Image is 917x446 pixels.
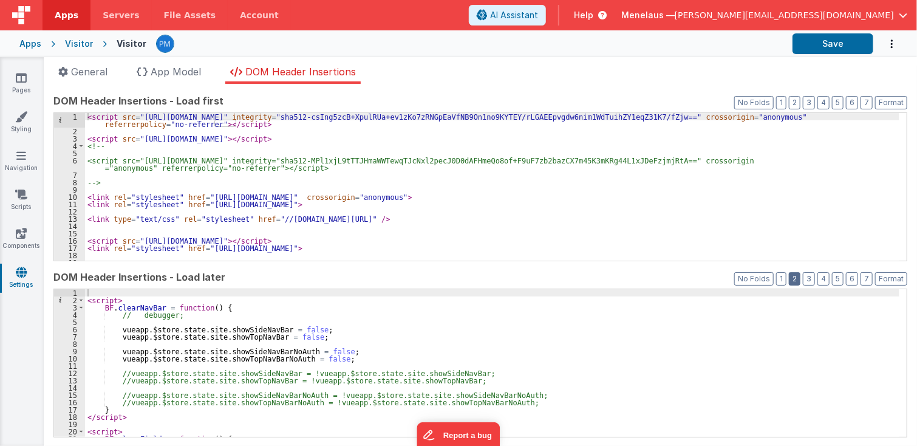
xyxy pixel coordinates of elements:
[621,9,907,21] button: Menelaus — [PERSON_NAME][EMAIL_ADDRESS][DOMAIN_NAME]
[117,38,146,50] div: Visitor
[776,96,786,109] button: 1
[873,32,898,57] button: Options
[54,318,85,326] div: 5
[65,38,93,50] div: Visitor
[846,272,858,286] button: 6
[789,272,800,286] button: 2
[54,369,85,377] div: 12
[803,272,815,286] button: 3
[54,230,85,237] div: 15
[54,399,85,406] div: 16
[54,304,85,311] div: 3
[54,135,85,142] div: 3
[54,208,85,215] div: 12
[103,9,139,21] span: Servers
[54,237,85,244] div: 16
[157,35,174,52] img: a12ed5ba5769bda9d2665f51d2850528
[54,311,85,318] div: 4
[861,96,873,109] button: 7
[54,355,85,362] div: 10
[803,96,815,109] button: 3
[54,201,85,208] div: 11
[832,96,844,109] button: 5
[54,142,85,149] div: 4
[71,66,107,78] span: General
[54,428,85,435] div: 20
[817,96,830,109] button: 4
[19,38,41,50] div: Apps
[54,149,85,157] div: 5
[54,333,85,340] div: 7
[54,362,85,369] div: 11
[54,186,85,193] div: 9
[54,193,85,201] div: 10
[817,272,830,286] button: 4
[53,270,225,284] span: DOM Header Insertions - Load later
[875,96,907,109] button: Format
[490,9,538,21] span: AI Assistant
[861,272,873,286] button: 7
[54,244,85,252] div: 17
[789,96,800,109] button: 2
[846,96,858,109] button: 6
[54,252,85,259] div: 18
[54,377,85,384] div: 13
[151,66,201,78] span: App Model
[54,222,85,230] div: 14
[164,9,216,21] span: File Assets
[54,171,85,179] div: 7
[621,9,675,21] span: Menelaus —
[53,94,223,108] span: DOM Header Insertions - Load first
[54,113,85,128] div: 1
[793,33,873,54] button: Save
[54,406,85,413] div: 17
[776,272,786,286] button: 1
[54,340,85,348] div: 8
[54,435,85,442] div: 21
[54,384,85,391] div: 14
[734,96,774,109] button: No Folds
[875,272,907,286] button: Format
[832,272,844,286] button: 5
[675,9,894,21] span: [PERSON_NAME][EMAIL_ADDRESS][DOMAIN_NAME]
[54,259,85,266] div: 19
[54,289,85,297] div: 1
[54,413,85,420] div: 18
[54,157,85,171] div: 6
[574,9,593,21] span: Help
[54,348,85,355] div: 9
[55,9,78,21] span: Apps
[54,215,85,222] div: 13
[245,66,356,78] span: DOM Header Insertions
[734,272,774,286] button: No Folds
[54,297,85,304] div: 2
[54,391,85,399] div: 15
[54,420,85,428] div: 19
[54,326,85,333] div: 6
[54,128,85,135] div: 2
[54,179,85,186] div: 8
[469,5,546,26] button: AI Assistant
